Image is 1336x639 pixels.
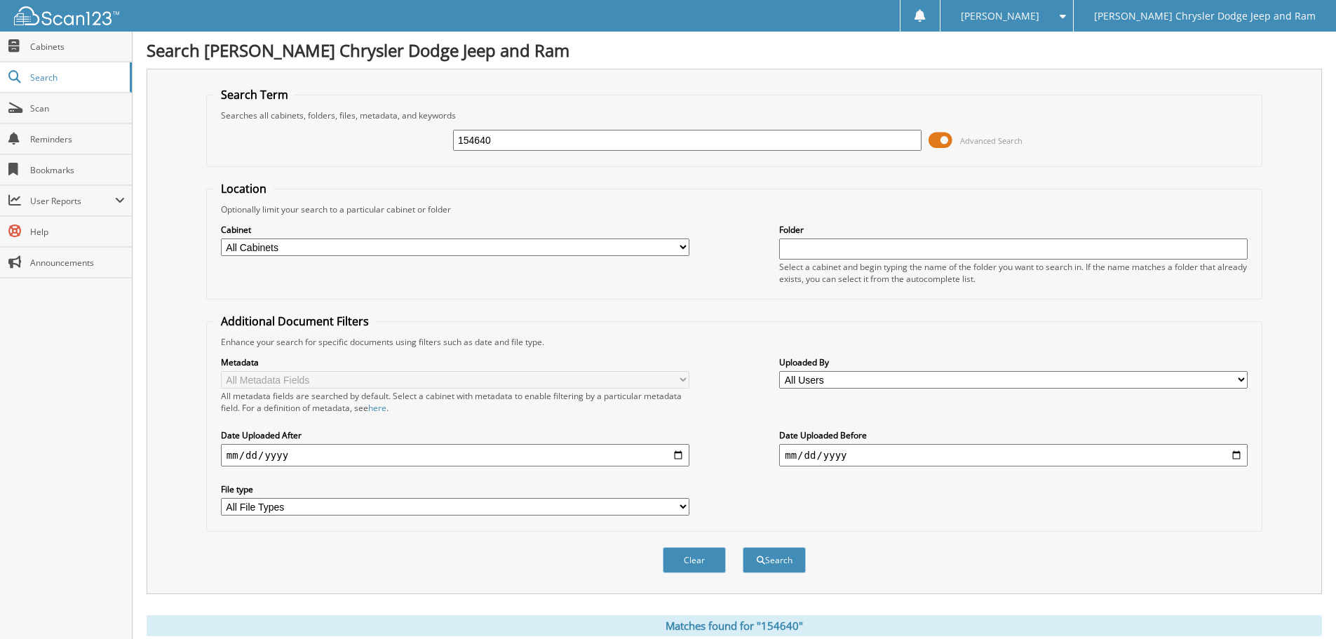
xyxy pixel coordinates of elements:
[221,356,689,368] label: Metadata
[221,483,689,495] label: File type
[221,390,689,414] div: All metadata fields are searched by default. Select a cabinet with metadata to enable filtering b...
[221,429,689,441] label: Date Uploaded After
[663,547,726,573] button: Clear
[779,429,1248,441] label: Date Uploaded Before
[1094,12,1316,20] span: [PERSON_NAME] Chrysler Dodge Jeep and Ram
[779,356,1248,368] label: Uploaded By
[30,257,125,269] span: Announcements
[743,547,806,573] button: Search
[779,444,1248,466] input: end
[30,164,125,176] span: Bookmarks
[214,109,1255,121] div: Searches all cabinets, folders, files, metadata, and keywords
[147,39,1322,62] h1: Search [PERSON_NAME] Chrysler Dodge Jeep and Ram
[14,6,119,25] img: scan123-logo-white.svg
[779,261,1248,285] div: Select a cabinet and begin typing the name of the folder you want to search in. If the name match...
[30,195,115,207] span: User Reports
[779,224,1248,236] label: Folder
[30,41,125,53] span: Cabinets
[30,133,125,145] span: Reminders
[960,135,1023,146] span: Advanced Search
[214,314,376,329] legend: Additional Document Filters
[147,615,1322,636] div: Matches found for "154640"
[30,72,123,83] span: Search
[221,224,689,236] label: Cabinet
[214,336,1255,348] div: Enhance your search for specific documents using filters such as date and file type.
[214,203,1255,215] div: Optionally limit your search to a particular cabinet or folder
[961,12,1039,20] span: [PERSON_NAME]
[214,181,274,196] legend: Location
[214,87,295,102] legend: Search Term
[30,226,125,238] span: Help
[30,102,125,114] span: Scan
[368,402,386,414] a: here
[221,444,689,466] input: start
